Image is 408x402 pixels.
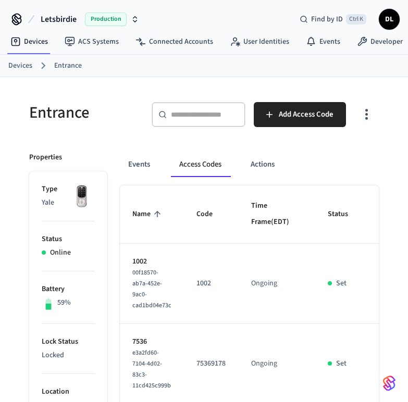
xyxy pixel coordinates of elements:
[380,10,399,29] span: DL
[42,234,95,245] p: Status
[298,32,349,51] a: Events
[41,13,77,26] span: Letsbirdie
[132,268,171,310] span: 00f18570-ab7a-452e-9ac0-cad1bd04e73c
[171,152,230,177] button: Access Codes
[42,184,95,195] p: Type
[291,10,375,29] div: Find by IDCtrl K
[132,348,171,390] span: e3a2fd60-7104-4d02-83c3-11cd425c999b
[383,375,395,392] img: SeamLogoGradient.69752ec5.svg
[132,206,164,222] span: Name
[120,152,158,177] button: Events
[196,358,226,369] p: 75369178
[346,14,366,24] span: Ctrl K
[254,102,346,127] button: Add Access Code
[42,386,95,397] p: Location
[2,32,56,51] a: Devices
[120,152,379,177] div: ant example
[336,278,347,289] p: Set
[239,244,315,324] td: Ongoing
[279,108,333,121] span: Add Access Code
[56,32,127,51] a: ACS Systems
[196,278,226,289] p: 1002
[42,336,95,347] p: Lock Status
[132,256,171,267] p: 1002
[42,350,95,361] p: Locked
[57,297,71,308] p: 59%
[127,32,221,51] a: Connected Accounts
[54,60,82,71] a: Entrance
[69,184,95,210] img: Yale Assure Touchscreen Wifi Smart Lock, Satin Nickel, Front
[50,247,71,258] p: Online
[379,9,400,30] button: DL
[328,206,362,222] span: Status
[132,336,171,347] p: 7536
[42,284,95,295] p: Battery
[242,152,283,177] button: Actions
[29,152,62,163] p: Properties
[42,197,95,208] p: Yale
[311,14,343,24] span: Find by ID
[29,102,139,123] h5: Entrance
[336,358,347,369] p: Set
[196,206,226,222] span: Code
[8,60,32,71] a: Devices
[251,198,303,231] span: Time Frame(EDT)
[221,32,298,51] a: User Identities
[85,12,127,26] span: Production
